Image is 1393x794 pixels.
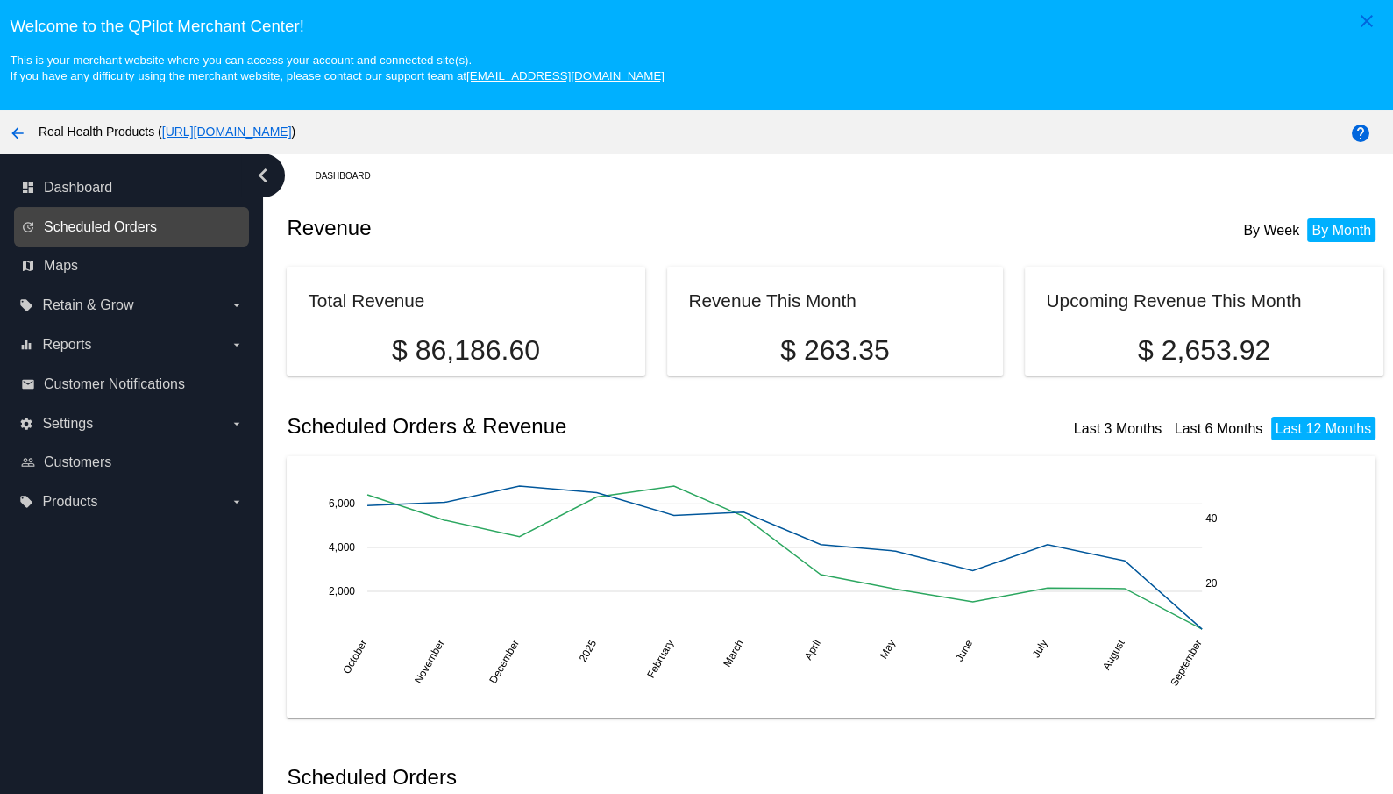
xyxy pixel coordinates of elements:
[315,162,386,190] a: Dashboard
[1276,421,1371,436] a: Last 12 Months
[21,377,35,391] i: email
[21,252,244,280] a: map Maps
[19,338,33,352] i: equalizer
[19,298,33,312] i: local_offer
[802,638,823,662] text: April
[329,585,355,597] text: 2,000
[21,259,35,273] i: map
[329,497,355,510] text: 6,000
[42,297,133,313] span: Retain & Grow
[1356,11,1377,32] mat-icon: close
[21,370,244,398] a: email Customer Notifications
[19,417,33,431] i: settings
[287,765,835,790] h2: Scheduled Orders
[1100,637,1127,672] text: August
[42,494,97,510] span: Products
[44,180,112,196] span: Dashboard
[1046,334,1361,367] p: $ 2,653.92
[577,637,600,663] text: 2025
[329,541,355,554] text: 4,000
[21,455,35,469] i: people_outline
[1307,218,1375,242] li: By Month
[21,220,35,234] i: update
[21,213,244,241] a: update Scheduled Orders
[688,334,981,367] p: $ 263.35
[287,216,835,240] h2: Revenue
[21,181,35,195] i: dashboard
[466,69,665,82] a: [EMAIL_ADDRESS][DOMAIN_NAME]
[487,638,522,686] text: December
[308,334,623,367] p: $ 86,186.60
[1205,577,1218,590] text: 20
[230,338,244,352] i: arrow_drop_down
[10,17,1382,36] h3: Welcome to the QPilot Merchant Center!
[721,638,746,669] text: March
[44,258,78,274] span: Maps
[878,638,898,662] text: May
[1205,512,1218,525] text: 40
[341,638,370,676] text: October
[1030,638,1050,660] text: July
[308,290,424,311] h2: Total Revenue
[39,125,295,139] span: Real Health Products ( )
[42,416,93,432] span: Settings
[287,414,835,439] h2: Scheduled Orders & Revenue
[1350,123,1371,144] mat-icon: help
[21,174,244,202] a: dashboard Dashboard
[44,376,185,392] span: Customer Notifications
[1074,421,1162,436] a: Last 3 Months
[21,448,244,476] a: people_outline Customers
[42,337,91,353] span: Reports
[19,495,33,509] i: local_offer
[7,123,28,144] mat-icon: arrow_back
[230,495,244,509] i: arrow_drop_down
[1169,638,1205,689] text: September
[1239,218,1304,242] li: By Week
[230,417,244,431] i: arrow_drop_down
[953,637,975,663] text: June
[249,161,277,190] i: chevron_left
[412,638,447,686] text: November
[1175,421,1263,436] a: Last 6 Months
[1046,290,1301,311] h2: Upcoming Revenue This Month
[44,219,157,235] span: Scheduled Orders
[230,298,244,312] i: arrow_drop_down
[645,638,677,681] text: February
[688,290,856,311] h2: Revenue This Month
[10,54,664,82] small: This is your merchant website where you can access your account and connected site(s). If you hav...
[162,125,292,139] a: [URL][DOMAIN_NAME]
[44,454,111,470] span: Customers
